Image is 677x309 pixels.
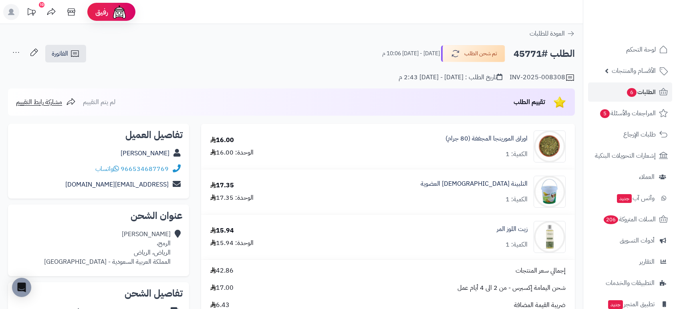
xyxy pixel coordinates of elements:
[588,252,672,271] a: التقارير
[45,45,86,62] a: الفاتورة
[16,97,62,107] span: مشاركة رابط التقييم
[588,167,672,187] a: العملاء
[623,129,656,140] span: طلبات الإرجاع
[506,195,528,204] div: الكمية: 1
[600,109,610,118] span: 5
[83,97,115,107] span: لم يتم التقييم
[516,266,566,275] span: إجمالي سعر المنتجات
[210,193,254,203] div: الوحدة: 17.35
[514,46,575,62] h2: الطلب #45771
[606,277,655,289] span: التطبيقات والخدمات
[210,148,254,157] div: الوحدة: 16.00
[210,226,234,235] div: 15.94
[603,214,656,225] span: السلات المتروكة
[497,225,528,234] a: زيت اللوز المر
[95,164,119,174] a: واتساب
[588,273,672,293] a: التطبيقات والخدمات
[210,239,254,248] div: الوحدة: 15.94
[626,86,656,98] span: الطلبات
[382,50,440,58] small: [DATE] - [DATE] 10:06 م
[421,179,528,189] a: التلبينة [DEMOGRAPHIC_DATA] العضوية
[534,221,565,253] img: 1703318886-Nabateen%20Bitter%20Almond%20Oil-90x90.jpg
[530,29,565,38] span: العودة للطلبات
[616,193,655,204] span: وآتس آب
[588,210,672,229] a: السلات المتروكة206
[16,97,76,107] a: مشاركة رابط التقييم
[604,215,618,224] span: 206
[626,44,656,55] span: لوحة التحكم
[210,181,234,190] div: 17.35
[12,278,31,297] div: Open Intercom Messenger
[534,130,565,163] img: 1633578113-Moringa-90x90.jpg
[44,230,171,266] div: [PERSON_NAME] الرمح، الرياض، الرياض المملكة العربية السعودية - [GEOGRAPHIC_DATA]
[514,97,545,107] span: تقييم الطلب
[210,266,234,275] span: 42.86
[530,29,575,38] a: العودة للطلبات
[14,289,183,298] h2: تفاصيل الشحن
[595,150,656,161] span: إشعارات التحويلات البنكية
[121,164,169,174] a: 966534687769
[111,4,127,20] img: ai-face.png
[588,40,672,59] a: لوحة التحكم
[457,283,566,293] span: شحن اليمامة إكسبرس - من 2 الى 4 أيام عمل
[14,130,183,140] h2: تفاصيل العميل
[599,108,656,119] span: المراجعات والأسئلة
[612,65,656,76] span: الأقسام والمنتجات
[639,171,655,183] span: العملاء
[623,21,669,38] img: logo-2.png
[121,148,169,158] a: [PERSON_NAME]
[65,180,169,189] a: [EMAIL_ADDRESS][DOMAIN_NAME]
[210,283,234,293] span: 17.00
[39,2,44,8] div: 10
[588,125,672,144] a: طلبات الإرجاع
[588,189,672,208] a: وآتس آبجديد
[445,134,528,143] a: اوراق المورينجا المجففة (80 جرام)
[14,211,183,221] h2: عنوان الشحن
[399,73,502,82] div: تاريخ الطلب : [DATE] - [DATE] 2:43 م
[52,49,68,58] span: الفاتورة
[639,256,655,267] span: التقارير
[627,88,637,97] span: 6
[617,194,632,203] span: جديد
[608,300,623,309] span: جديد
[620,235,655,246] span: أدوات التسويق
[441,45,505,62] button: تم شحن الطلب
[95,7,108,17] span: رفيق
[506,240,528,249] div: الكمية: 1
[588,82,672,102] a: الطلبات6
[588,146,672,165] a: إشعارات التحويلات البنكية
[534,176,565,208] img: 1700931718-Talbinah%20Original-90x90.jpg
[210,136,234,145] div: 16.00
[588,104,672,123] a: المراجعات والأسئلة5
[506,150,528,159] div: الكمية: 1
[510,73,575,82] div: INV-2025-008308
[588,231,672,250] a: أدوات التسويق
[21,4,41,22] a: تحديثات المنصة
